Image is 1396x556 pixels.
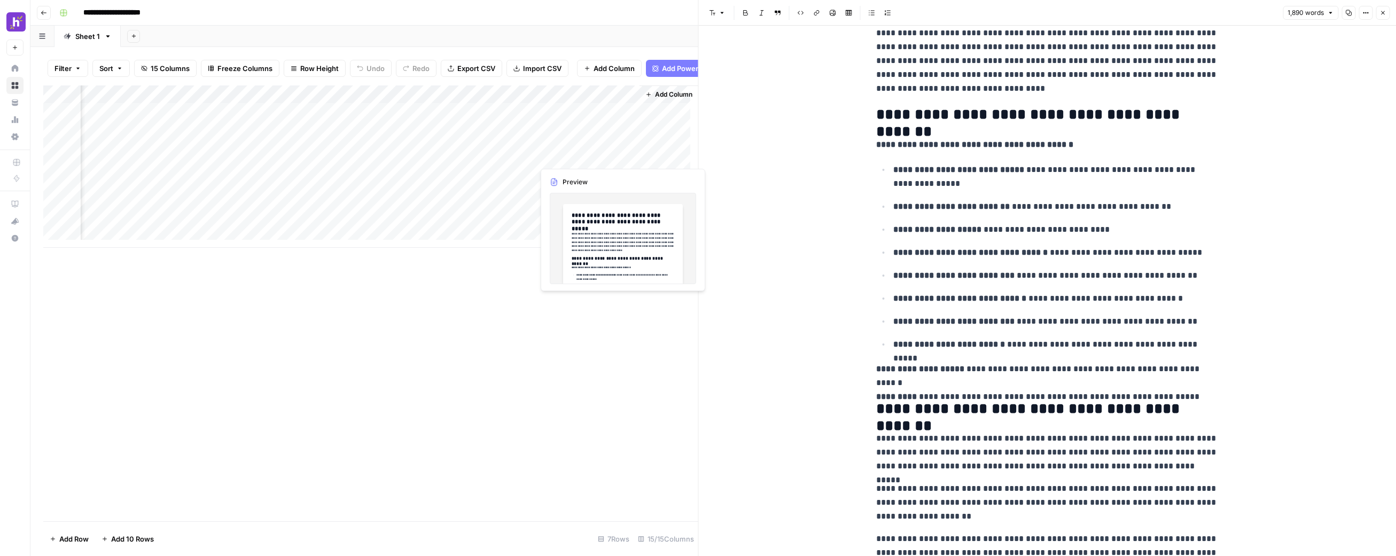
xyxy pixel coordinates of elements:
span: Sort [99,63,113,74]
button: Help + Support [6,230,24,247]
button: Freeze Columns [201,60,279,77]
div: 7 Rows [594,530,634,547]
a: Settings [6,128,24,145]
button: Filter [48,60,88,77]
span: Filter [54,63,72,74]
span: Undo [366,63,385,74]
span: Add Row [59,534,89,544]
a: Home [6,60,24,77]
button: Add Column [641,88,697,101]
button: Add Row [43,530,95,547]
button: Undo [350,60,392,77]
span: Freeze Columns [217,63,272,74]
a: Your Data [6,94,24,111]
span: Add Power Agent [662,63,720,74]
button: Row Height [284,60,346,77]
button: What's new? [6,213,24,230]
button: Export CSV [441,60,502,77]
div: Sheet 1 [75,31,100,42]
button: Sort [92,60,130,77]
a: Usage [6,111,24,128]
span: Export CSV [457,63,495,74]
span: Add 10 Rows [111,534,154,544]
button: 15 Columns [134,60,197,77]
span: Add Column [655,90,692,99]
div: What's new? [7,213,23,229]
button: Workspace: Homebase [6,9,24,35]
button: Add Column [577,60,642,77]
span: 1,890 words [1288,8,1324,18]
button: Import CSV [506,60,568,77]
button: 1,890 words [1283,6,1338,20]
span: Add Column [594,63,635,74]
button: Add 10 Rows [95,530,160,547]
span: Row Height [300,63,339,74]
a: Sheet 1 [54,26,121,47]
span: Redo [412,63,430,74]
a: Browse [6,77,24,94]
button: Redo [396,60,436,77]
span: 15 Columns [151,63,190,74]
div: 15/15 Columns [634,530,698,547]
img: Homebase Logo [6,12,26,32]
a: AirOps Academy [6,195,24,213]
span: Import CSV [523,63,561,74]
button: Add Power Agent [646,60,736,77]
